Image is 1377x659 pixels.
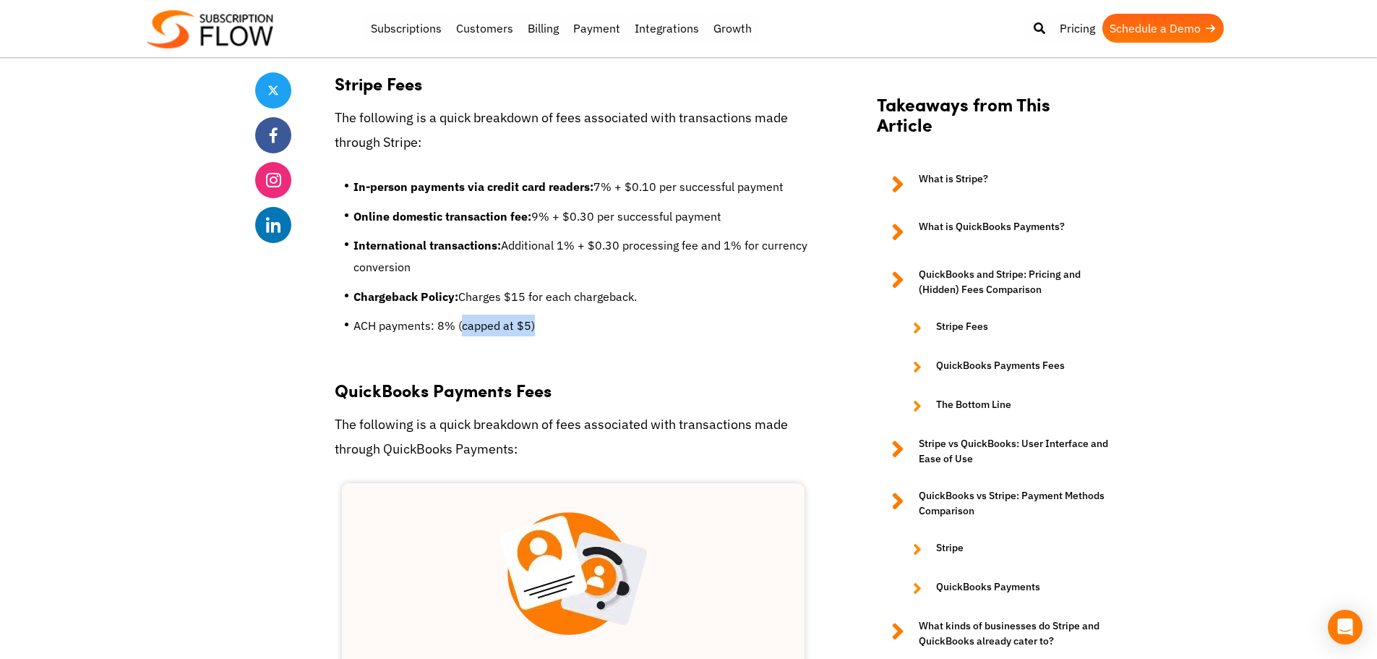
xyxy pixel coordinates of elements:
[898,397,1108,414] a: The Bottom Line
[898,319,1108,336] a: Stripe Fees
[353,176,812,205] li: 7% + $0.10 per successful payment
[898,540,1108,558] a: Stripe
[499,512,647,635] img: blog-inner scetion
[877,171,1108,197] a: What is Stripe?
[877,488,1108,519] a: QuickBooks vs Stripe: Payment Methods Comparison
[898,358,1108,375] a: QuickBooks Payments Fees
[706,14,759,43] a: Growth
[353,209,531,224] strong: Online domestic transaction fee:
[353,315,812,344] li: ACH payments: 8% (capped at $5)
[1328,610,1363,645] div: Open Intercom Messenger
[353,286,812,315] li: Charges $15 for each chargeback.
[353,205,812,234] li: 9% + $0.30 per successful payment
[520,14,566,43] a: Billing
[877,267,1108,297] a: QuickBooks and Stripe: Pricing and (Hidden) Fees Comparison
[877,436,1108,467] a: Stripe vs QuickBooks: User Interface and Ease of Use
[335,106,812,155] p: The following is a quick breakdown of fees associated with transactions made through Stripe:
[147,10,273,48] img: Subscriptionflow
[353,234,812,286] li: Additional 1% + $0.30 processing fee and 1% for currency conversion
[1052,14,1102,43] a: Pricing
[335,412,812,462] p: The following is a quick breakdown of fees associated with transactions made through QuickBooks P...
[566,14,627,43] a: Payment
[364,14,449,43] a: Subscriptions
[877,618,1108,649] a: What kinds of businesses do Stripe and QuickBooks already cater to?
[1102,14,1224,43] a: Schedule a Demo
[353,289,458,304] strong: Chargeback Policy:
[898,579,1108,597] a: QuickBooks Payments
[877,219,1108,245] a: What is QuickBooks Payments?
[627,14,706,43] a: Integrations
[449,14,520,43] a: Customers
[353,238,501,252] strong: International transactions:
[335,365,812,401] h3: QuickBooks Payments Fees
[353,179,593,194] strong: In-person payments via credit card readers:
[877,93,1108,150] h2: Takeaways from This Article
[335,58,812,94] h3: Stripe Fees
